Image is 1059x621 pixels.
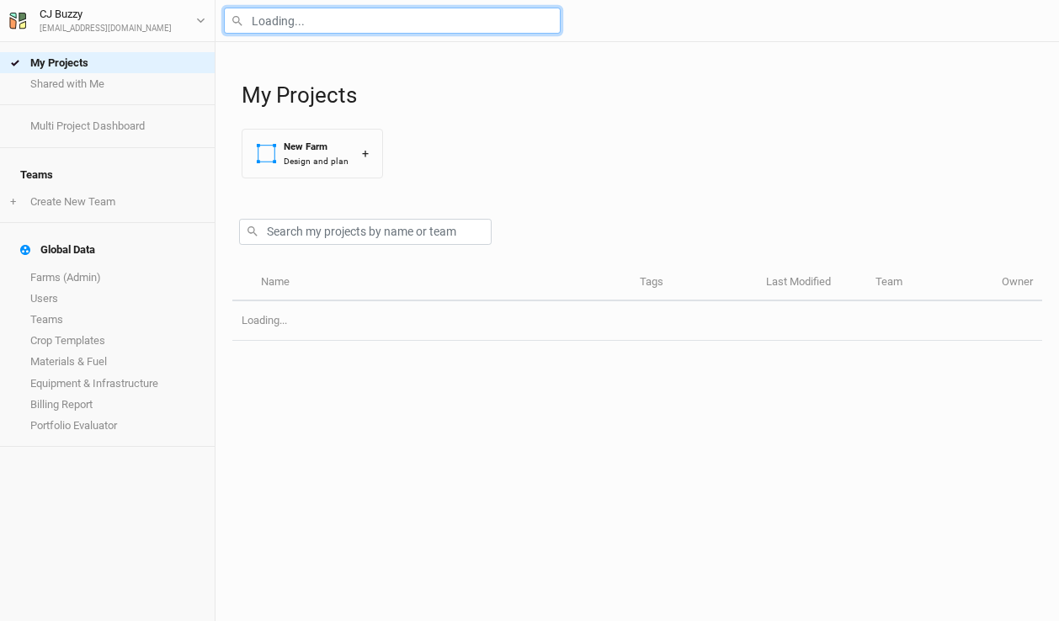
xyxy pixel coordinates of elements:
[242,129,383,178] button: New FarmDesign and plan+
[242,82,1042,109] h1: My Projects
[757,265,866,301] th: Last Modified
[284,155,349,167] div: Design and plan
[362,145,369,162] div: +
[866,265,992,301] th: Team
[10,195,16,209] span: +
[992,265,1042,301] th: Owner
[224,8,561,34] input: Loading...
[232,301,1042,341] td: Loading...
[40,6,172,23] div: CJ Buzzy
[20,243,95,257] div: Global Data
[631,265,757,301] th: Tags
[239,219,492,245] input: Search my projects by name or team
[40,23,172,35] div: [EMAIL_ADDRESS][DOMAIN_NAME]
[10,158,205,192] h4: Teams
[8,5,206,35] button: CJ Buzzy[EMAIL_ADDRESS][DOMAIN_NAME]
[251,265,630,301] th: Name
[284,140,349,154] div: New Farm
